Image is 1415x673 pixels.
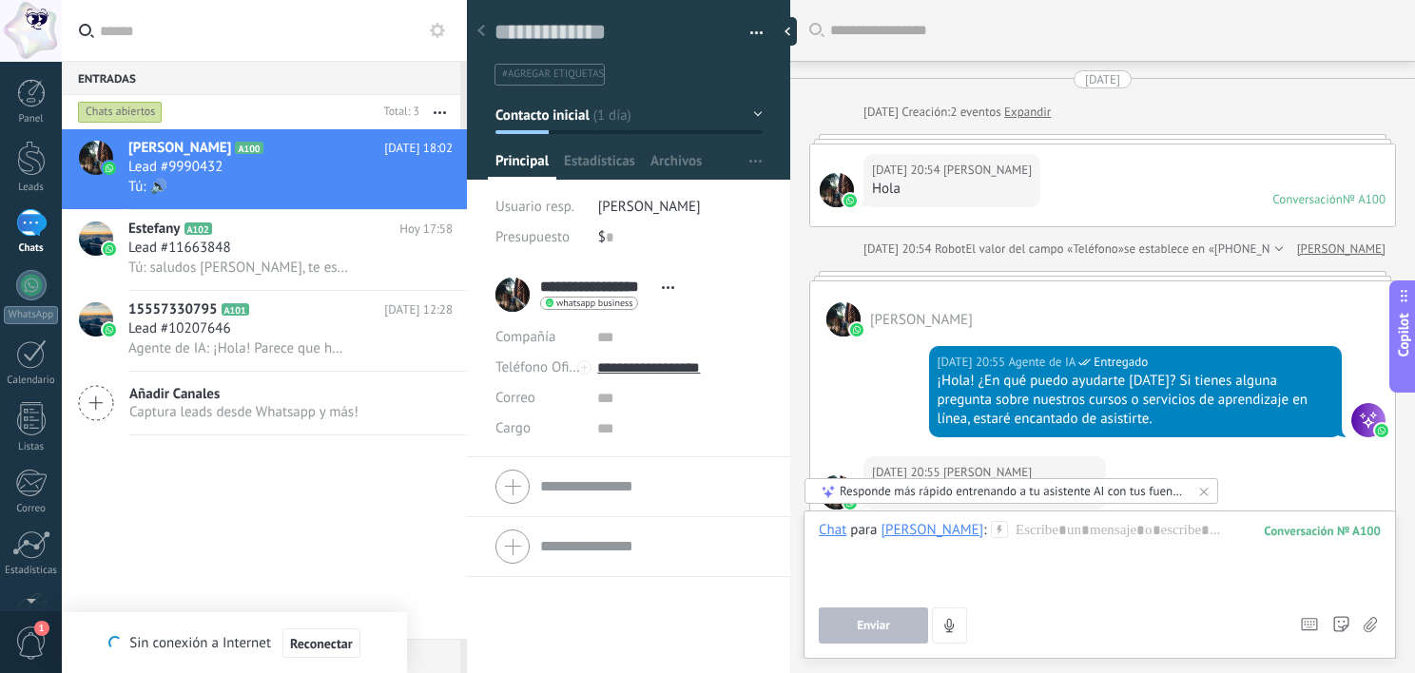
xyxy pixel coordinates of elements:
span: Entregado [1094,353,1148,372]
img: waba.svg [850,323,863,336]
span: Correo [495,389,535,407]
span: Lead #11663848 [128,239,231,258]
span: [DATE] 12:28 [384,300,453,319]
div: Estadísticas [4,565,59,577]
span: Cargo [495,421,531,435]
span: Presupuesto [495,228,570,246]
span: Lead #9990432 [128,158,223,177]
span: Captura leads desde Whatsapp y más! [129,403,359,421]
span: para [850,521,877,540]
img: waba.svg [1375,424,1388,437]
div: Panel [4,113,59,125]
span: A101 [222,303,249,316]
span: Enviar [857,619,890,632]
span: A100 [235,142,262,154]
button: Reconectar [282,628,360,659]
div: WhatsApp [4,306,58,324]
button: Más [419,95,460,129]
img: icon [103,323,116,336]
div: Listas [4,441,59,453]
a: avataricon15557330795A101[DATE] 12:28Lead #10207646Agente de IA: ¡Hola! Parece que has enviado un... [62,291,467,371]
span: : [983,521,986,540]
img: icon [103,162,116,175]
span: Estefany [128,220,181,239]
div: [DATE] 20:55 [872,463,943,482]
span: Reconectar [290,637,353,650]
div: 100 [1264,523,1381,539]
span: Salvatore Perozzi [943,463,1032,482]
button: Enviar [819,607,928,644]
span: Salvatore Perozzi [820,173,854,207]
a: avataricon[PERSON_NAME]A100[DATE] 18:02Lead #9990432Tú: 🔊 [62,129,467,209]
div: Creación: [863,103,1051,122]
div: ¡Hola! ¿En qué puedo ayudarte [DATE]? Si tienes alguna pregunta sobre nuestros cursos o servicios... [938,372,1334,429]
button: Teléfono Oficina [495,353,583,383]
div: Sin conexión a Internet [108,627,359,659]
span: [PERSON_NAME] [128,139,231,158]
div: Leads [4,182,59,194]
div: [DATE] [863,103,901,122]
div: Correo [4,503,59,515]
span: A102 [184,222,212,235]
span: 1 [34,621,49,636]
div: [DATE] 20:55 [938,353,1009,372]
div: Ocultar [778,17,797,46]
div: № A100 [1343,191,1386,207]
span: Teléfono Oficina [495,358,594,376]
span: #agregar etiquetas [502,67,604,81]
div: Total: 3 [377,103,419,122]
a: avatariconEstefanyA102Hoy 17:58Lead #11663848Tú: saludos [PERSON_NAME], te escribe [PERSON_NAME],... [62,210,467,290]
div: Chats [4,242,59,255]
div: $ [598,222,763,253]
span: whatsapp business [556,298,632,308]
div: Calendario [4,375,59,387]
img: waba.svg [843,194,857,207]
div: [DATE] 20:54 [863,240,935,259]
span: Agente de IA [1351,403,1386,437]
a: [PERSON_NAME] [1297,240,1386,259]
div: Hola [872,180,1032,199]
div: Chats abiertos [78,101,163,124]
span: Salvatore Perozzi [820,475,854,510]
span: Tú: 🔊 [128,178,167,196]
span: Agente de IA [1008,353,1076,372]
div: Salvatore Perozzi [881,521,983,538]
span: Archivos [650,152,702,180]
span: Lead #10207646 [128,319,231,338]
div: [DATE] 20:54 [872,161,943,180]
span: Salvatore Perozzi [826,302,861,336]
span: 15557330795 [128,300,218,319]
div: Cargo [495,413,583,444]
span: El valor del campo «Teléfono» [965,240,1124,259]
div: Presupuesto [495,222,584,253]
span: 2 eventos [950,103,1000,122]
span: Usuario resp. [495,198,574,216]
span: Salvatore Perozzi [943,161,1032,180]
a: Expandir [1004,103,1051,122]
div: Entradas [62,61,460,95]
span: Añadir Canales [129,385,359,403]
span: Principal [495,152,549,180]
span: Estadísticas [564,152,635,180]
div: [DATE] [1085,70,1120,88]
span: Salvatore Perozzi [870,311,973,329]
button: Correo [495,383,535,413]
span: Copilot [1394,314,1413,357]
div: Conversación [1272,191,1343,207]
div: Usuario resp. [495,192,584,222]
img: icon [103,242,116,256]
div: Responde más rápido entrenando a tu asistente AI con tus fuentes de datos [840,483,1185,499]
div: Compañía [495,322,583,353]
span: [PERSON_NAME] [598,198,701,216]
span: Robot [935,240,965,257]
span: Agente de IA: ¡Hola! Parece que has enviado un mensaje que no puedo procesar. Estoy aquí para ayu... [128,339,348,357]
span: [DATE] 18:02 [384,139,453,158]
span: Hoy 17:58 [399,220,453,239]
span: Tú: saludos [PERSON_NAME], te escribe [PERSON_NAME], un placer. nos comunicamos para brindarte to... [128,259,348,277]
span: se establece en «[PHONE_NUMBER]» [1124,240,1319,259]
